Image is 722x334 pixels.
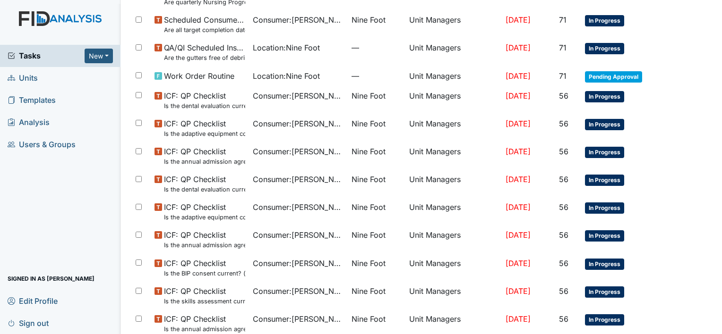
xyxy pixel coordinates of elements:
[352,229,386,241] span: Nine Foot
[352,70,402,82] span: —
[8,293,58,308] span: Edit Profile
[585,43,624,54] span: In Progress
[559,147,568,156] span: 56
[585,202,624,214] span: In Progress
[253,70,320,82] span: Location : Nine Foot
[352,146,386,157] span: Nine Foot
[405,114,502,142] td: Unit Managers
[352,313,386,325] span: Nine Foot
[585,286,624,298] span: In Progress
[506,230,531,240] span: [DATE]
[8,271,95,286] span: Signed in as [PERSON_NAME]
[8,115,50,130] span: Analysis
[164,229,245,250] span: ICF: QP Checklist Is the annual admission agreement current? (document the date in the comment se...
[164,42,245,62] span: QA/QI Scheduled Inspection Are the gutters free of debris?
[559,71,567,81] span: 71
[253,90,344,101] span: Consumer : [PERSON_NAME]
[405,170,502,198] td: Unit Managers
[8,316,49,330] span: Sign out
[352,174,386,185] span: Nine Foot
[164,258,245,278] span: ICF: QP Checklist Is the BIP consent current? (document the date, BIP number in the comment section)
[585,147,624,158] span: In Progress
[506,175,531,184] span: [DATE]
[352,258,386,269] span: Nine Foot
[405,38,502,66] td: Unit Managers
[253,201,344,213] span: Consumer : [PERSON_NAME]
[405,67,502,86] td: Unit Managers
[585,71,642,83] span: Pending Approval
[8,50,85,61] a: Tasks
[164,53,245,62] small: Are the gutters free of debris?
[506,259,531,268] span: [DATE]
[85,49,113,63] button: New
[164,174,245,194] span: ICF: QP Checklist Is the dental evaluation current? (document the date, oral rating, and goal # i...
[164,201,245,222] span: ICF: QP Checklist Is the adaptive equipment consent current? (document the date in the comment se...
[352,201,386,213] span: Nine Foot
[405,254,502,282] td: Unit Managers
[559,15,567,25] span: 71
[559,259,568,268] span: 56
[253,118,344,129] span: Consumer : [PERSON_NAME]
[164,118,245,138] span: ICF: QP Checklist Is the adaptive equipment consent current? (document the date in the comment se...
[585,230,624,242] span: In Progress
[506,202,531,212] span: [DATE]
[506,314,531,324] span: [DATE]
[164,269,245,278] small: Is the BIP consent current? (document the date, BIP number in the comment section)
[405,198,502,225] td: Unit Managers
[164,285,245,306] span: ICF: QP Checklist Is the skills assessment current? (document the date in the comment section)
[164,146,245,166] span: ICF: QP Checklist Is the annual admission agreement current? (document the date in the comment se...
[253,42,320,53] span: Location : Nine Foot
[164,129,245,138] small: Is the adaptive equipment consent current? (document the date in the comment section)
[405,225,502,253] td: Unit Managers
[559,119,568,128] span: 56
[352,285,386,297] span: Nine Foot
[405,142,502,170] td: Unit Managers
[559,91,568,100] span: 56
[405,10,502,38] td: Unit Managers
[164,313,245,334] span: ICF: QP Checklist Is the annual admission agreement current? (document the date in the comment se...
[253,14,344,25] span: Consumer : [PERSON_NAME]
[164,25,245,34] small: Are all target completion dates current (not expired)?
[164,297,245,306] small: Is the skills assessment current? (document the date in the comment section)
[405,86,502,114] td: Unit Managers
[506,119,531,128] span: [DATE]
[352,42,402,53] span: —
[506,15,531,25] span: [DATE]
[559,230,568,240] span: 56
[352,90,386,101] span: Nine Foot
[506,147,531,156] span: [DATE]
[164,157,245,166] small: Is the annual admission agreement current? (document the date in the comment section)
[164,325,245,334] small: Is the annual admission agreement current? (document the date in the comment section)
[352,118,386,129] span: Nine Foot
[164,213,245,222] small: Is the adaptive equipment consent current? (document the date in the comment section)
[506,286,531,296] span: [DATE]
[8,71,38,85] span: Units
[405,282,502,309] td: Unit Managers
[253,313,344,325] span: Consumer : [PERSON_NAME]
[585,314,624,326] span: In Progress
[253,174,344,185] span: Consumer : [PERSON_NAME]
[164,185,245,194] small: Is the dental evaluation current? (document the date, oral rating, and goal # if needed in the co...
[506,91,531,100] span: [DATE]
[8,93,56,108] span: Templates
[164,241,245,250] small: Is the annual admission agreement current? (document the date in the comment section)
[559,286,568,296] span: 56
[253,146,344,157] span: Consumer : [PERSON_NAME]
[559,314,568,324] span: 56
[559,202,568,212] span: 56
[585,91,624,102] span: In Progress
[559,43,567,52] span: 71
[253,229,344,241] span: Consumer : [PERSON_NAME]
[585,259,624,270] span: In Progress
[585,175,624,186] span: In Progress
[164,90,245,110] span: ICF: QP Checklist Is the dental evaluation current? (document the date, oral rating, and goal # i...
[253,258,344,269] span: Consumer : [PERSON_NAME]
[253,285,344,297] span: Consumer : [PERSON_NAME]
[8,137,76,152] span: Users & Groups
[506,43,531,52] span: [DATE]
[164,70,234,82] span: Work Order Routine
[585,15,624,26] span: In Progress
[559,175,568,184] span: 56
[585,119,624,130] span: In Progress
